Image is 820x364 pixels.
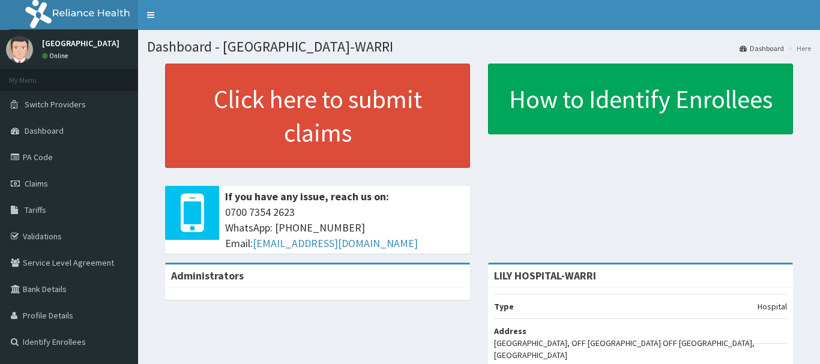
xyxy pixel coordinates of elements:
b: Type [494,301,514,312]
span: Claims [25,178,48,189]
a: Online [42,52,71,60]
p: Hospital [758,300,787,312]
span: Switch Providers [25,99,86,110]
a: How to Identify Enrollees [488,64,793,134]
strong: LILY HOSPITAL-WARRI [494,269,596,282]
b: Address [494,326,526,336]
h1: Dashboard - [GEOGRAPHIC_DATA]-WARRI [147,39,811,55]
b: If you have any issue, reach us on: [225,189,389,203]
a: Dashboard [740,43,784,53]
b: Administrators [171,269,244,282]
span: Tariffs [25,204,46,215]
span: Dashboard [25,125,64,136]
span: 0700 7354 2623 WhatsApp: [PHONE_NUMBER] Email: [225,204,464,251]
img: User Image [6,36,33,63]
a: [EMAIL_ADDRESS][DOMAIN_NAME] [253,236,418,250]
p: [GEOGRAPHIC_DATA] [42,39,119,47]
p: [GEOGRAPHIC_DATA], OFF [GEOGRAPHIC_DATA] OFF [GEOGRAPHIC_DATA], [GEOGRAPHIC_DATA] [494,337,787,361]
li: Here [785,43,811,53]
a: Click here to submit claims [165,64,470,168]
